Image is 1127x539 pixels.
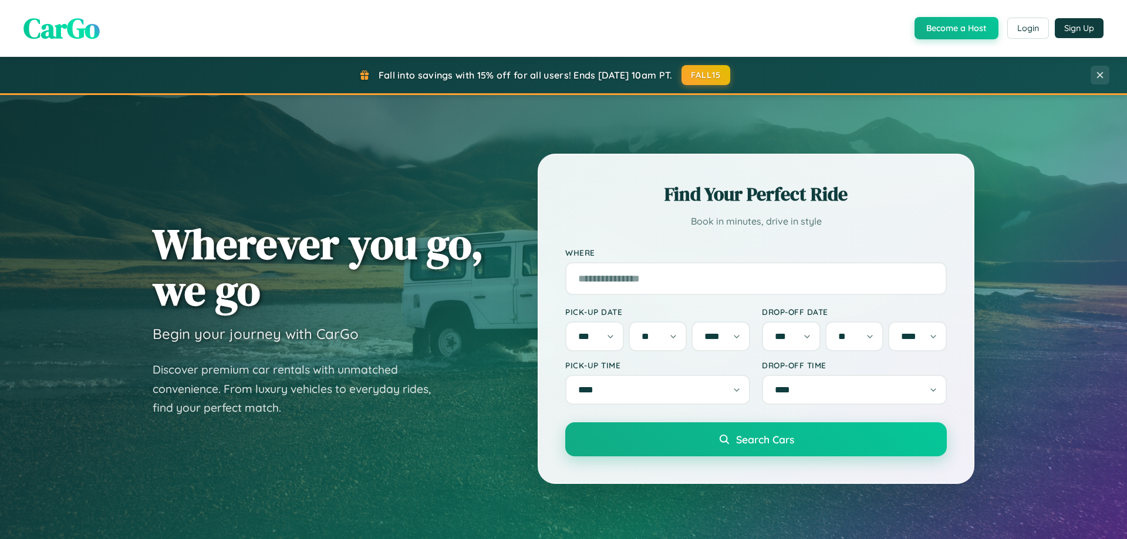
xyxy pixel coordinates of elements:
span: Fall into savings with 15% off for all users! Ends [DATE] 10am PT. [379,69,673,81]
p: Book in minutes, drive in style [565,213,947,230]
h1: Wherever you go, we go [153,221,484,313]
p: Discover premium car rentals with unmatched convenience. From luxury vehicles to everyday rides, ... [153,360,446,418]
button: Sign Up [1055,18,1104,38]
button: Search Cars [565,422,947,456]
h2: Find Your Perfect Ride [565,181,947,207]
button: Login [1007,18,1049,39]
button: Become a Host [915,17,998,39]
label: Pick-up Date [565,307,750,317]
label: Drop-off Time [762,360,947,370]
label: Pick-up Time [565,360,750,370]
label: Where [565,248,947,257]
span: CarGo [23,9,100,48]
h3: Begin your journey with CarGo [153,325,359,343]
span: Search Cars [736,433,794,446]
button: FALL15 [681,65,731,85]
label: Drop-off Date [762,307,947,317]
